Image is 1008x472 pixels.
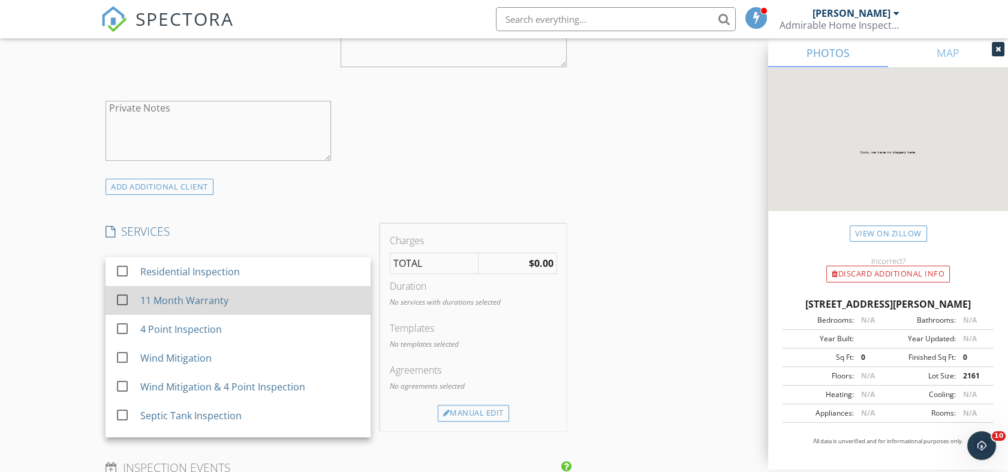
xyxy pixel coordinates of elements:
[140,264,240,279] div: Residential Inspection
[390,233,557,248] div: Charges
[963,408,977,418] span: N/A
[888,408,956,419] div: Rooms:
[854,352,888,363] div: 0
[106,179,213,195] div: ADD ADDITIONAL client
[786,315,854,326] div: Bedrooms:
[529,257,553,270] strong: $0.00
[390,363,557,377] div: Agreements
[956,371,990,381] div: 2161
[390,279,557,293] div: Duration
[861,315,875,325] span: N/A
[496,7,736,31] input: Search everything...
[786,352,854,363] div: Sq Ft:
[861,389,875,399] span: N/A
[963,389,977,399] span: N/A
[780,19,899,31] div: Admirable Home Inspections, LLC
[861,408,875,418] span: N/A
[888,371,956,381] div: Lot Size:
[768,256,1008,266] div: Incorrect?
[140,408,242,423] div: Septic Tank Inspection
[390,381,557,392] p: No agreements selected
[963,315,977,325] span: N/A
[888,389,956,400] div: Cooling:
[101,6,127,32] img: The Best Home Inspection Software - Spectora
[140,293,228,308] div: 11 Month Warranty
[861,371,875,381] span: N/A
[768,38,888,67] a: PHOTOS
[783,437,994,446] p: All data is unverified and for informational purposes only.
[438,405,509,422] div: Manual Edit
[768,67,1008,240] img: streetview
[956,352,990,363] div: 0
[390,321,557,335] div: Templates
[106,224,371,239] h4: SERVICES
[888,333,956,344] div: Year Updated:
[888,38,1008,67] a: MAP
[390,253,479,274] td: TOTAL
[139,435,263,449] div: Main Waste Line Inspection
[140,380,305,394] div: Wind Mitigation & 4 Point Inspection
[390,297,557,308] p: No services with durations selected
[390,339,557,350] p: No templates selected
[826,266,950,282] div: Discard Additional info
[888,352,956,363] div: Finished Sq Ft:
[967,431,996,460] iframe: Intercom live chat
[136,6,234,31] span: SPECTORA
[140,351,212,365] div: Wind Mitigation
[140,322,222,336] div: 4 Point Inspection
[963,333,977,344] span: N/A
[783,297,994,311] div: [STREET_ADDRESS][PERSON_NAME]
[101,16,234,41] a: SPECTORA
[813,7,890,19] div: [PERSON_NAME]
[786,333,854,344] div: Year Built:
[850,226,927,242] a: View on Zillow
[888,315,956,326] div: Bathrooms:
[786,389,854,400] div: Heating:
[992,431,1006,441] span: 10
[786,408,854,419] div: Appliances:
[786,371,854,381] div: Floors:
